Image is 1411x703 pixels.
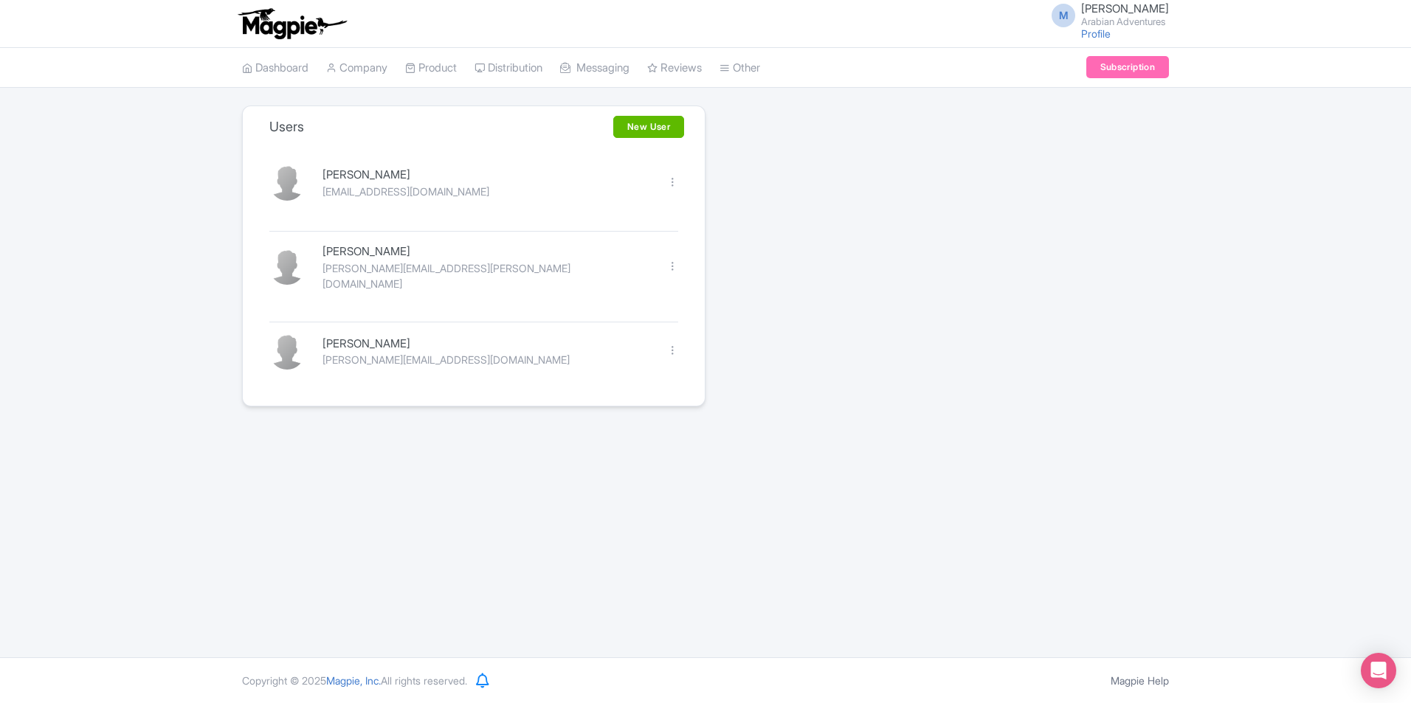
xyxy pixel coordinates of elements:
[326,674,381,687] span: Magpie, Inc.
[560,48,629,89] a: Messaging
[1081,1,1169,15] span: [PERSON_NAME]
[1052,4,1075,27] span: M
[322,167,649,184] div: [PERSON_NAME]
[322,184,649,199] div: [EMAIL_ADDRESS][DOMAIN_NAME]
[269,334,305,370] img: contact-b11cc6e953956a0c50a2f97983291f06.png
[322,352,649,367] div: [PERSON_NAME][EMAIL_ADDRESS][DOMAIN_NAME]
[326,48,387,89] a: Company
[1361,653,1396,688] div: Open Intercom Messenger
[1043,3,1169,27] a: M [PERSON_NAME] Arabian Adventures
[322,260,649,291] div: [PERSON_NAME][EMAIL_ADDRESS][PERSON_NAME][DOMAIN_NAME]
[322,243,649,260] div: [PERSON_NAME]
[1081,27,1111,40] a: Profile
[269,249,305,285] img: contact-b11cc6e953956a0c50a2f97983291f06.png
[647,48,702,89] a: Reviews
[1086,56,1169,78] a: Subscription
[322,336,649,353] div: [PERSON_NAME]
[233,673,476,688] div: Copyright © 2025 All rights reserved.
[235,7,349,40] img: logo-ab69f6fb50320c5b225c76a69d11143b.png
[1111,674,1169,687] a: Magpie Help
[242,48,308,89] a: Dashboard
[475,48,542,89] a: Distribution
[269,119,304,135] h3: Users
[269,165,305,201] img: contact-b11cc6e953956a0c50a2f97983291f06.png
[613,116,684,138] a: New User
[1081,17,1169,27] small: Arabian Adventures
[405,48,457,89] a: Product
[720,48,760,89] a: Other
